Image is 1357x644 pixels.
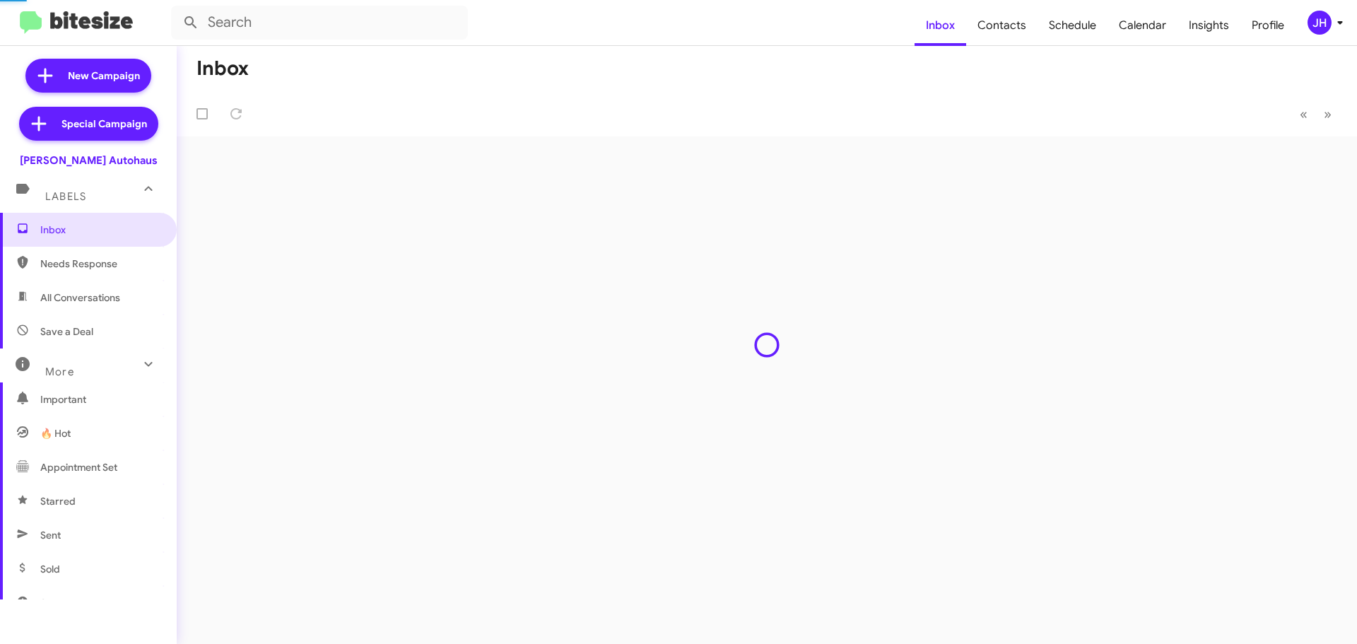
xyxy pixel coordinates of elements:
[1038,5,1108,46] a: Schedule
[915,5,966,46] a: Inbox
[1308,11,1332,35] div: JH
[40,596,115,610] span: Sold Responded
[171,6,468,40] input: Search
[40,460,117,474] span: Appointment Set
[1240,5,1296,46] a: Profile
[1300,105,1308,123] span: «
[25,59,151,93] a: New Campaign
[40,257,160,271] span: Needs Response
[1291,100,1316,129] button: Previous
[20,153,158,168] div: [PERSON_NAME] Autohaus
[40,392,160,406] span: Important
[1177,5,1240,46] a: Insights
[1324,105,1332,123] span: »
[45,365,74,378] span: More
[68,69,140,83] span: New Campaign
[196,57,249,80] h1: Inbox
[19,107,158,141] a: Special Campaign
[61,117,147,131] span: Special Campaign
[1292,100,1340,129] nav: Page navigation example
[40,291,120,305] span: All Conversations
[40,562,60,576] span: Sold
[1296,11,1341,35] button: JH
[45,190,86,203] span: Labels
[966,5,1038,46] a: Contacts
[40,324,93,339] span: Save a Deal
[40,494,76,508] span: Starred
[1315,100,1340,129] button: Next
[40,223,160,237] span: Inbox
[1108,5,1177,46] a: Calendar
[40,426,71,440] span: 🔥 Hot
[40,528,61,542] span: Sent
